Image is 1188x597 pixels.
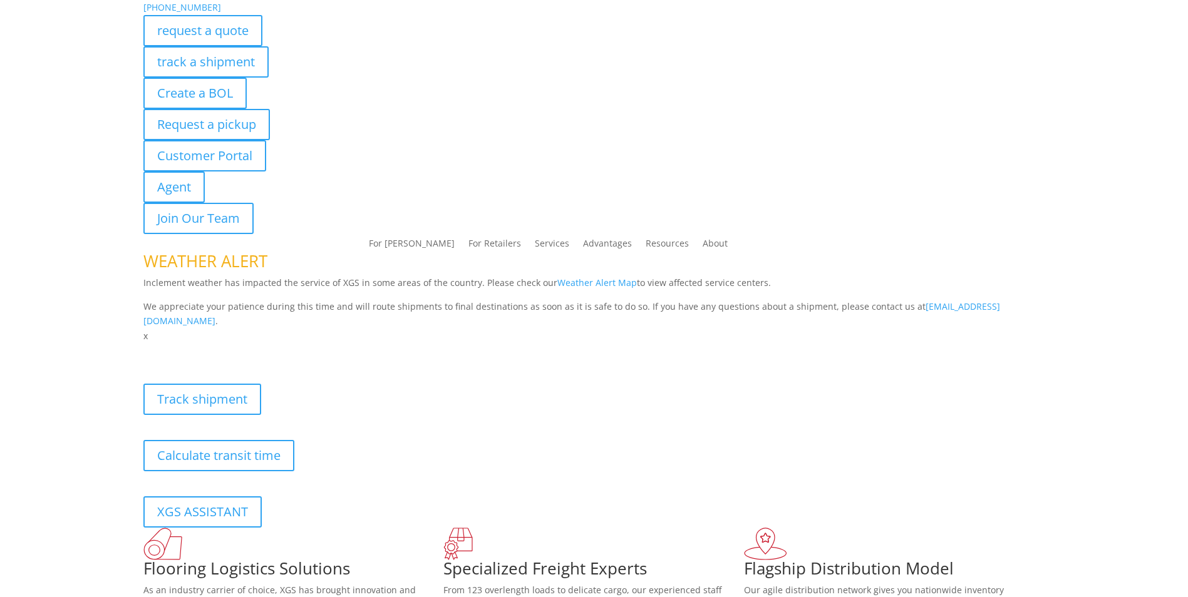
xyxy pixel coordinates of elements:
a: Calculate transit time [143,440,294,471]
a: For [PERSON_NAME] [369,239,455,253]
img: xgs-icon-flagship-distribution-model-red [744,528,787,560]
a: Agent [143,171,205,203]
p: x [143,329,1045,344]
a: [PHONE_NUMBER] [143,1,221,13]
h1: Flooring Logistics Solutions [143,560,444,583]
h1: Specialized Freight Experts [443,560,744,583]
a: request a quote [143,15,262,46]
a: Customer Portal [143,140,266,171]
a: Track shipment [143,384,261,415]
img: xgs-icon-total-supply-chain-intelligence-red [143,528,182,560]
a: Create a BOL [143,78,247,109]
p: Inclement weather has impacted the service of XGS in some areas of the country. Please check our ... [143,275,1045,299]
span: WEATHER ALERT [143,250,267,272]
a: Join Our Team [143,203,254,234]
a: For Retailers [468,239,521,253]
a: About [703,239,728,253]
a: Resources [646,239,689,253]
a: Weather Alert Map [557,277,637,288]
b: Visibility, transparency, and control for your entire supply chain. [143,345,423,357]
h1: Flagship Distribution Model [744,560,1045,583]
p: We appreciate your patience during this time and will route shipments to final destinations as so... [143,299,1045,329]
a: XGS ASSISTANT [143,496,262,528]
a: Advantages [583,239,632,253]
a: Request a pickup [143,109,270,140]
a: Services [535,239,569,253]
a: track a shipment [143,46,269,78]
img: xgs-icon-focused-on-flooring-red [443,528,473,560]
